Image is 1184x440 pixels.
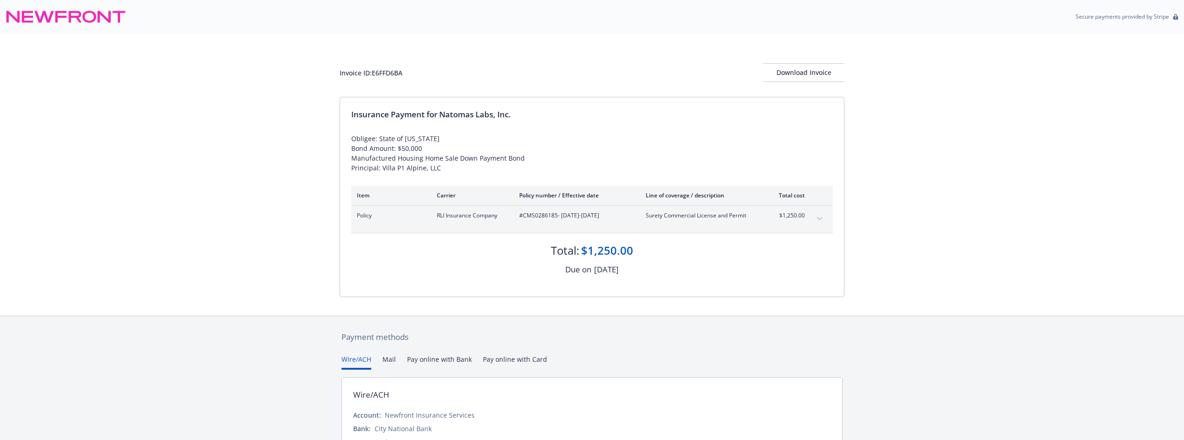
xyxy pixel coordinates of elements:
div: Invoice ID: E6FFD6BA [340,68,402,78]
div: $1,250.00 [581,243,633,258]
div: Insurance Payment for Natomas Labs, Inc. [351,108,833,121]
button: Wire/ACH [341,354,371,370]
span: #CMS0286185 - [DATE]-[DATE] [519,211,631,220]
div: Carrier [437,191,504,199]
span: RLI Insurance Company [437,211,504,220]
div: PolicyRLI Insurance Company#CMS0286185- [DATE]-[DATE]Surety Commercial License and Permit$1,250.0... [351,206,833,233]
div: Policy number / Effective date [519,191,631,199]
button: expand content [812,211,827,226]
button: Pay online with Bank [407,354,472,370]
button: Pay online with Card [483,354,547,370]
span: Policy [357,211,422,220]
span: $1,250.00 [770,211,805,220]
div: Wire/ACH [353,389,389,401]
div: Account: [353,410,381,420]
button: Download Invoice [763,63,844,82]
p: Secure payments provided by Stripe [1076,13,1169,20]
div: Obligee: State of [US_STATE] Bond Amount: $50,000 Manufactured Housing Home Sale Down Payment Bon... [351,134,833,173]
div: Line of coverage / description [646,191,755,199]
div: [DATE] [594,264,619,276]
div: Newfront Insurance Services [385,410,475,420]
div: Payment methods [341,331,843,343]
div: Due on [565,264,591,276]
span: Surety Commercial License and Permit [646,211,755,220]
div: Bank: [353,424,371,433]
div: Total cost [770,191,805,199]
div: Download Invoice [763,64,844,81]
div: Item [357,191,422,199]
div: Total: [551,243,579,258]
div: City National Bank [375,424,432,433]
button: Mail [382,354,396,370]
